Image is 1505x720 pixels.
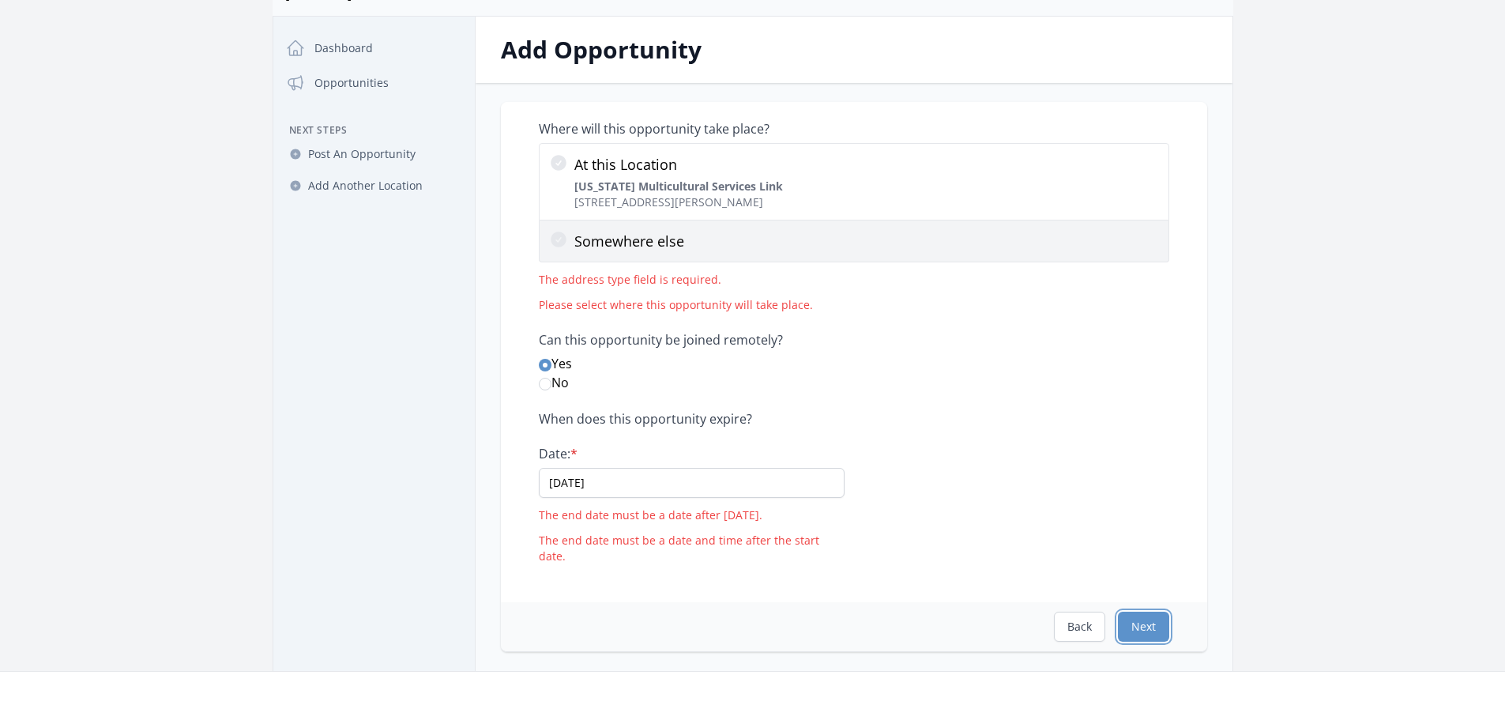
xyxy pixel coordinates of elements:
[539,411,1169,427] p: When does this opportunity expire?
[574,179,783,210] p: [STREET_ADDRESS][PERSON_NAME]
[539,272,1169,288] div: The address type field is required.
[308,178,423,194] span: Add Another Location
[280,124,468,137] h3: Next Steps
[280,67,468,99] a: Opportunities
[539,332,1169,348] label: Can this opportunity be joined remotely?
[539,359,551,371] input: Yes
[1118,612,1169,642] button: Next
[539,468,845,498] input: mm/dd/yyyy
[539,121,1169,137] p: Where will this opportunity take place?
[539,446,845,462] label: Date:
[539,507,845,523] div: The end date must be a date after [DATE].
[539,297,1169,313] div: Please select where this opportunity will take place.
[539,378,551,390] input: No
[574,230,1159,252] p: Somewhere else
[280,32,468,64] a: Dashboard
[1054,612,1105,642] button: Back
[539,373,1169,392] label: No
[539,533,845,564] div: The end date must be a date and time after the start date.
[308,146,416,162] span: Post An Opportunity
[501,36,1207,64] h2: Add Opportunity
[280,140,468,168] a: Post An Opportunity
[539,354,1169,373] label: Yes
[574,179,783,194] strong: [US_STATE] Multicultural Services Link
[280,172,468,200] a: Add Another Location
[574,153,783,175] p: At this Location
